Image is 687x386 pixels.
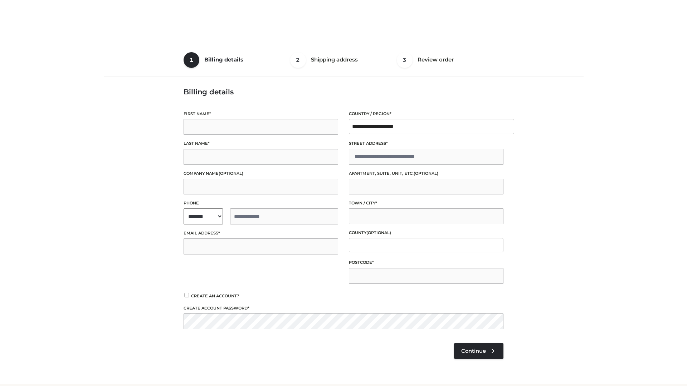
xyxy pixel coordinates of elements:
label: Town / City [349,200,503,207]
span: 2 [290,52,306,68]
input: Create an account? [184,293,190,297]
span: (optional) [219,171,243,176]
span: 3 [397,52,413,68]
label: Phone [184,200,338,207]
label: Email address [184,230,338,237]
h3: Billing details [184,88,503,96]
label: First name [184,110,338,117]
label: Country / Region [349,110,503,117]
label: Apartment, suite, unit, etc. [349,170,503,177]
label: County [349,229,503,236]
span: Create an account? [191,293,239,298]
label: Create account password [184,305,503,312]
span: Billing details [204,56,243,63]
span: Continue [461,348,486,354]
label: Company name [184,170,338,177]
span: Shipping address [311,56,358,63]
a: Continue [454,343,503,359]
label: Postcode [349,259,503,266]
span: Review order [418,56,454,63]
span: (optional) [366,230,391,235]
span: 1 [184,52,199,68]
span: (optional) [414,171,438,176]
label: Last name [184,140,338,147]
label: Street address [349,140,503,147]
